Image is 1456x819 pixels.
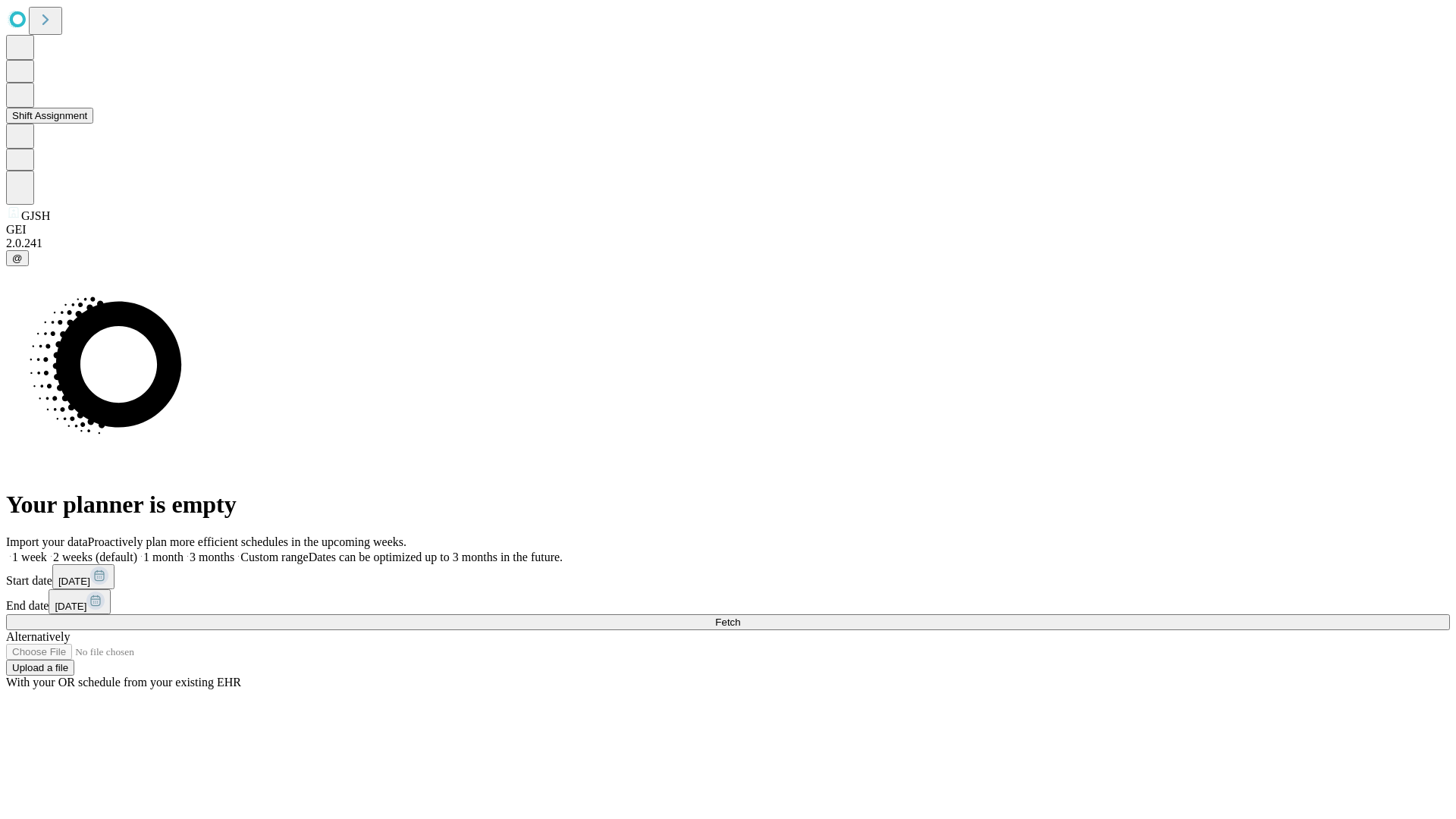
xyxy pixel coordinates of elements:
[55,601,86,612] span: [DATE]
[6,250,29,266] button: @
[6,491,1450,519] h1: Your planner is empty
[52,564,115,589] button: [DATE]
[6,614,1450,630] button: Fetch
[309,551,563,563] span: Dates can be optimized up to 3 months in the future.
[715,617,740,628] span: Fetch
[190,551,234,563] span: 3 months
[6,630,70,643] span: Alternatively
[240,551,308,563] span: Custom range
[12,253,23,264] span: @
[6,223,1450,237] div: GEI
[6,676,241,689] span: With your OR schedule from your existing EHR
[58,576,90,587] span: [DATE]
[6,660,74,676] button: Upload a file
[6,237,1450,250] div: 2.0.241
[21,209,50,222] span: GJSH
[53,551,137,563] span: 2 weeks (default)
[6,535,88,548] span: Import your data
[143,551,184,563] span: 1 month
[6,108,93,124] button: Shift Assignment
[88,535,406,548] span: Proactively plan more efficient schedules in the upcoming weeks.
[12,551,47,563] span: 1 week
[49,589,111,614] button: [DATE]
[6,589,1450,614] div: End date
[6,564,1450,589] div: Start date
